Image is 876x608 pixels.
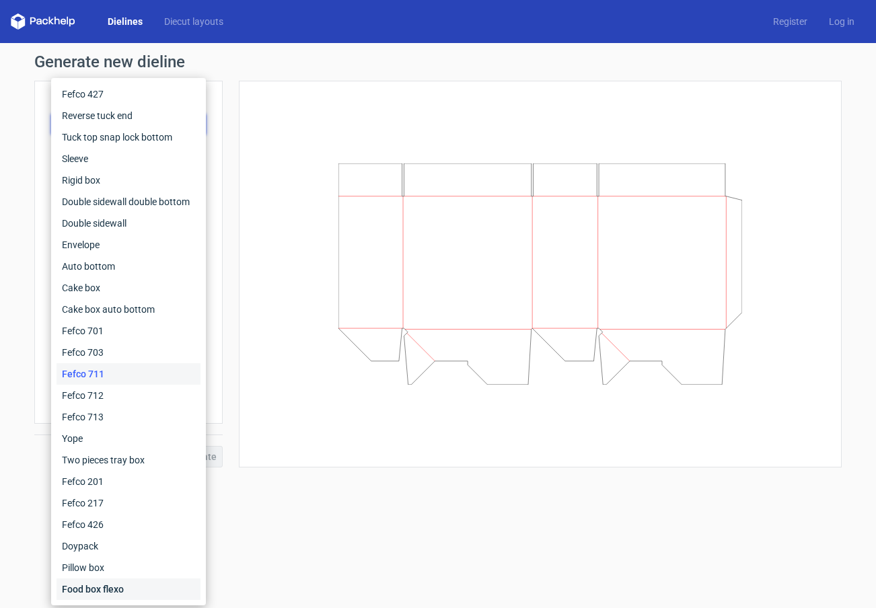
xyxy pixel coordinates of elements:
a: Diecut layouts [153,15,234,28]
a: Log in [818,15,865,28]
div: Fefco 201 [57,471,200,492]
div: Rigid box [57,169,200,191]
h1: Generate new dieline [34,54,842,70]
div: Fefco 427 [57,83,200,105]
a: Dielines [97,15,153,28]
div: Cake box auto bottom [57,299,200,320]
div: Yope [57,428,200,449]
a: Register [762,15,818,28]
div: Pillow box [57,557,200,578]
div: Envelope [57,234,200,256]
div: Fefco 711 [57,363,200,385]
div: Cake box [57,277,200,299]
div: Tuck top snap lock bottom [57,126,200,148]
div: Auto bottom [57,256,200,277]
div: Fefco 701 [57,320,200,342]
div: Fefco 703 [57,342,200,363]
div: Fefco 713 [57,406,200,428]
div: Fefco 426 [57,514,200,535]
div: Fefco 712 [57,385,200,406]
div: Reverse tuck end [57,105,200,126]
div: Two pieces tray box [57,449,200,471]
div: Double sidewall [57,213,200,234]
div: Fefco 217 [57,492,200,514]
div: Sleeve [57,148,200,169]
div: Doypack [57,535,200,557]
div: Double sidewall double bottom [57,191,200,213]
div: Food box flexo [57,578,200,600]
